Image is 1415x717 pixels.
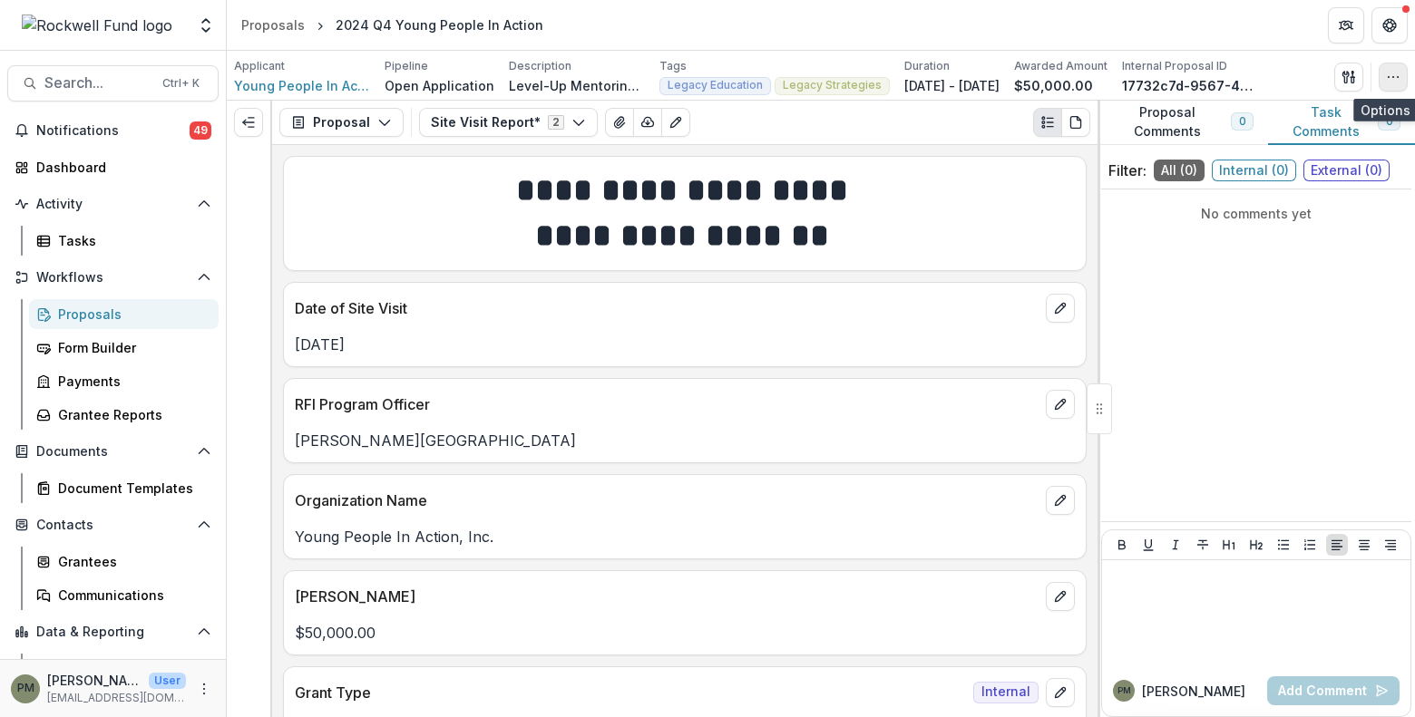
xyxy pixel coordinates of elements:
[605,108,634,137] button: View Attached Files
[295,430,1075,451] p: [PERSON_NAME][GEOGRAPHIC_DATA]
[7,152,219,182] a: Dashboard
[29,400,219,430] a: Grantee Reports
[783,79,882,92] span: Legacy Strategies
[29,473,219,503] a: Document Templates
[1218,534,1240,556] button: Heading 1
[36,270,190,286] span: Workflows
[1046,486,1075,515] button: edit
[1046,294,1075,323] button: edit
[159,73,203,93] div: Ctrl + K
[1268,101,1415,145] button: Task Comments
[7,189,219,218] button: Open Activity
[234,58,285,74] p: Applicant
[36,158,204,177] div: Dashboard
[7,437,219,466] button: Open Documents
[47,671,141,690] p: [PERSON_NAME][GEOGRAPHIC_DATA]
[295,526,1075,547] p: Young People In Action, Inc.
[1098,101,1268,145] button: Proposal Comments
[193,678,215,700] button: More
[1273,534,1294,556] button: Bullet List
[58,405,204,424] div: Grantee Reports
[295,334,1075,355] p: [DATE]
[1014,76,1093,95] p: $50,000.00
[1117,686,1131,695] div: Patrick Moreno-Covington
[190,121,211,140] span: 49
[1061,108,1090,137] button: PDF view
[234,76,370,95] a: Young People In Action, Inc.
[1353,534,1375,556] button: Align Center
[668,79,763,92] span: Legacy Education
[1380,534,1401,556] button: Align Right
[29,654,219,683] a: Dashboard
[1299,534,1321,556] button: Ordered List
[336,15,543,34] div: 2024 Q4 Young People In Action
[58,586,204,605] div: Communications
[1137,534,1159,556] button: Underline
[295,297,1039,319] p: Date of Site Visit
[1154,160,1205,181] span: All ( 0 )
[29,226,219,256] a: Tasks
[1122,58,1227,74] p: Internal Proposal ID
[1142,682,1245,701] p: [PERSON_NAME]
[234,12,312,38] a: Proposals
[279,108,404,137] button: Proposal
[295,489,1039,511] p: Organization Name
[58,338,204,357] div: Form Builder
[149,673,186,689] p: User
[58,305,204,324] div: Proposals
[661,108,690,137] button: Edit as form
[1108,204,1404,223] p: No comments yet
[1267,676,1400,705] button: Add Comment
[7,65,219,102] button: Search...
[29,333,219,363] a: Form Builder
[1033,108,1062,137] button: Plaintext view
[36,444,190,460] span: Documents
[44,74,151,92] span: Search...
[17,683,34,694] div: Patrick Moreno-Covington
[58,479,204,498] div: Document Templates
[7,116,219,145] button: Notifications49
[973,682,1039,703] span: Internal
[29,547,219,577] a: Grantees
[904,76,1000,95] p: [DATE] - [DATE]
[295,622,1075,644] p: $50,000.00
[1046,582,1075,611] button: edit
[1046,678,1075,707] button: edit
[1212,160,1296,181] span: Internal ( 0 )
[419,108,598,137] button: Site Visit Report*2
[193,7,219,44] button: Open entity switcher
[1371,7,1408,44] button: Get Help
[234,108,263,137] button: Expand left
[1046,390,1075,419] button: edit
[36,197,190,212] span: Activity
[47,690,186,706] p: [EMAIL_ADDRESS][DOMAIN_NAME]
[7,263,219,292] button: Open Workflows
[36,625,190,640] span: Data & Reporting
[7,510,219,539] button: Open Contacts
[1108,160,1147,181] p: Filter:
[7,617,219,646] button: Open Data & Reporting
[36,518,190,533] span: Contacts
[295,393,1039,415] p: RFI Program Officer
[36,123,190,139] span: Notifications
[29,366,219,396] a: Payments
[1111,534,1133,556] button: Bold
[509,76,645,95] p: Level-Up Mentoring Program
[58,372,204,391] div: Payments
[58,231,204,250] div: Tasks
[1192,534,1214,556] button: Strike
[1328,7,1364,44] button: Partners
[904,58,950,74] p: Duration
[29,580,219,610] a: Communications
[1239,115,1245,128] span: 0
[659,58,687,74] p: Tags
[1245,534,1267,556] button: Heading 2
[385,76,494,95] p: Open Application
[509,58,571,74] p: Description
[234,12,551,38] nav: breadcrumb
[1014,58,1108,74] p: Awarded Amount
[1303,160,1390,181] span: External ( 0 )
[1122,76,1258,95] p: 17732c7d-9567-4038-b153-1a4d39bb0ea6
[241,15,305,34] div: Proposals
